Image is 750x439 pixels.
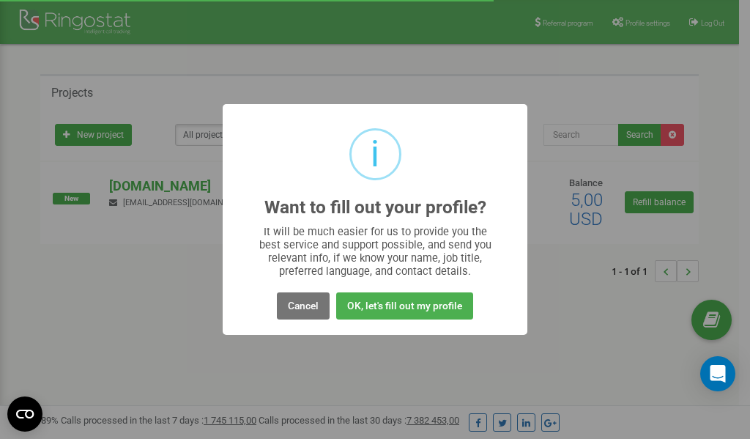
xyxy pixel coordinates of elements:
div: i [371,130,379,178]
div: Open Intercom Messenger [700,356,735,391]
button: OK, let's fill out my profile [336,292,473,320]
button: Open CMP widget [7,396,42,432]
div: It will be much easier for us to provide you the best service and support possible, and send you ... [252,225,499,278]
button: Cancel [277,292,330,320]
h2: Want to fill out your profile? [264,198,486,218]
